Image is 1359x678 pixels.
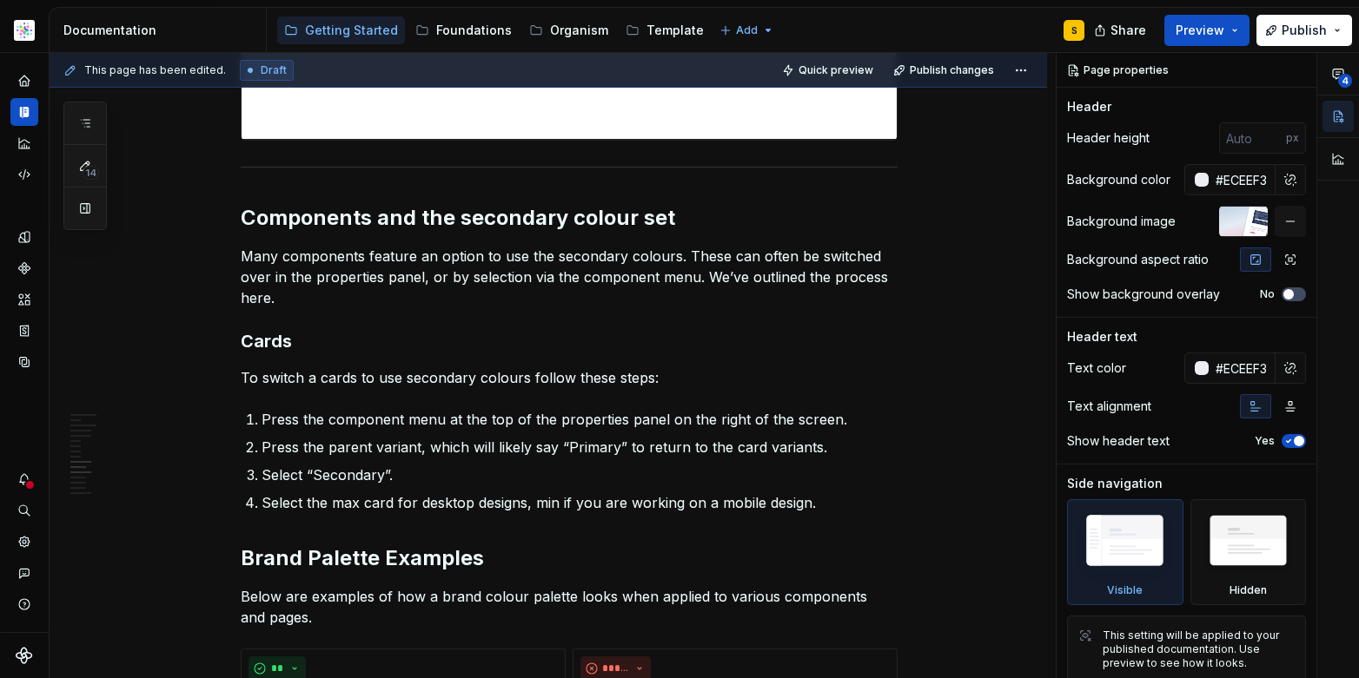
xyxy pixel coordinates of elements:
p: Many components feature an option to use the secondary colours. These can often be switched over ... [241,246,898,308]
span: Add [736,23,758,37]
h3: Cards [241,329,898,353]
h2: Brand Palette Examples [241,544,898,572]
a: Code automation [10,161,38,188]
a: Analytics [10,129,38,157]
div: Foundations [436,22,512,39]
span: Draft [261,63,287,77]
div: Getting Started [305,22,398,39]
input: Auto [1209,164,1276,195]
span: 4 [1338,74,1352,88]
span: 14 [83,166,99,180]
input: Auto [1209,352,1276,384]
label: No [1260,287,1275,301]
div: Background aspect ratio [1067,251,1209,268]
span: Quick preview [799,63,873,77]
input: Auto [1219,122,1286,154]
div: Background color [1067,171,1170,188]
a: Getting Started [277,16,405,44]
p: px [1286,131,1299,145]
div: S [1071,23,1077,37]
div: Text color [1067,359,1126,377]
button: Share [1085,15,1157,46]
div: Text alignment [1067,398,1151,415]
a: Foundations [408,16,519,44]
a: Assets [10,286,38,313]
button: Search ⌘K [10,497,38,524]
a: Components [10,254,38,282]
div: This setting will be applied to your published documentation. Use preview to see how it looks. [1103,629,1295,670]
h2: Components and the secondary colour set [241,204,898,232]
button: Add [714,18,779,43]
a: Home [10,67,38,95]
p: Below are examples of how a brand colour palette looks when applied to various components and pages. [241,586,898,628]
div: Side navigation [1067,475,1163,492]
a: Organism [522,16,615,44]
div: Show header text [1067,432,1170,450]
button: Publish changes [888,58,1002,82]
span: Preview [1176,22,1224,39]
div: Organism [550,22,608,39]
p: Press the component menu at the top of the properties panel on the right of the screen. [262,409,898,430]
img: b2369ad3-f38c-46c1-b2a2-f2452fdbdcd2.png [14,20,35,41]
div: Header [1067,98,1111,115]
a: Design tokens [10,223,38,251]
a: Data sources [10,348,38,376]
span: This page has been edited. [84,63,226,77]
div: Page tree [277,13,711,48]
div: Header height [1067,129,1150,147]
button: Preview [1164,15,1250,46]
button: Publish [1256,15,1352,46]
a: Settings [10,528,38,556]
span: Publish [1282,22,1327,39]
div: Hidden [1230,583,1267,597]
div: Visible [1107,583,1143,597]
span: Publish changes [910,63,994,77]
p: Select the max card for desktop designs, min if you are working on a mobile design. [262,492,898,513]
div: Documentation [63,22,259,39]
a: Template [619,16,711,44]
div: Visible [1067,499,1183,605]
div: Background image [1067,213,1176,230]
p: To switch a cards to use secondary colours follow these steps: [241,367,898,388]
div: Template [646,22,704,39]
span: Share [1110,22,1146,39]
button: Quick preview [777,58,881,82]
p: Select “Secondary”. [262,464,898,485]
a: Documentation [10,98,38,126]
button: Contact support [10,559,38,587]
p: Press the parent variant, which will likely say “Primary” to return to the card variants. [262,437,898,457]
svg: Supernova Logo [16,647,33,664]
div: Header text [1067,328,1137,346]
button: Notifications [10,465,38,493]
label: Yes [1255,434,1275,448]
div: Show background overlay [1067,286,1220,303]
a: Storybook stories [10,317,38,345]
div: Hidden [1190,499,1307,605]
